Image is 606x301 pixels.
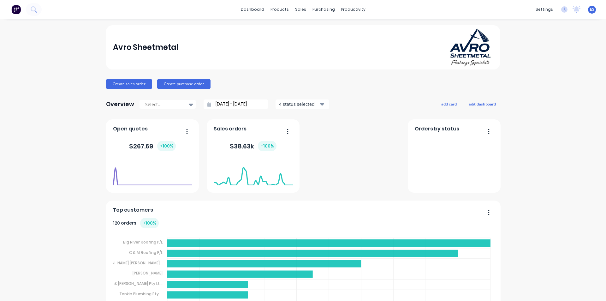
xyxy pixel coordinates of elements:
tspan: [PERSON_NAME] [PERSON_NAME]... [99,260,163,265]
div: products [267,5,292,14]
tspan: J & [PERSON_NAME] Pty Lt... [111,281,163,286]
button: add card [437,100,461,108]
tspan: C & M Roofing P/L [129,250,163,255]
div: Avro Sheetmetal [113,41,179,54]
div: + 100 % [157,141,176,151]
div: $ 267.69 [129,141,176,151]
span: ES [590,7,594,12]
button: 4 status selected [276,99,329,109]
span: Sales orders [214,125,247,133]
button: Create sales order [106,79,152,89]
div: + 100 % [258,141,276,151]
tspan: Tonkin Plumbing Pty ... [119,291,163,297]
span: Top customers [113,206,153,214]
button: edit dashboard [465,100,500,108]
div: productivity [338,5,369,14]
div: Overview [106,98,134,111]
span: Open quotes [113,125,148,133]
div: 120 orders [113,218,159,228]
div: sales [292,5,309,14]
button: Create purchase order [157,79,211,89]
tspan: Big River Roofing P/L [123,239,163,245]
img: Avro Sheetmetal [449,28,493,67]
div: settings [532,5,556,14]
div: purchasing [309,5,338,14]
tspan: [PERSON_NAME] [133,270,163,276]
span: Orders by status [415,125,459,133]
div: 4 status selected [279,101,319,107]
div: + 100 % [140,218,159,228]
div: $ 38.63k [230,141,276,151]
a: dashboard [238,5,267,14]
img: Factory [11,5,21,14]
